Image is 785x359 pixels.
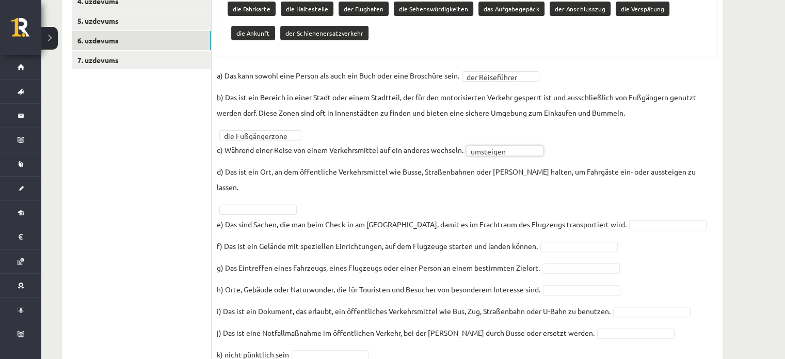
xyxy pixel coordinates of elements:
[217,325,595,340] p: j) Das ist eine Notfallmaßnahme im öffentlichen Verkehr, bei der [PERSON_NAME] durch Busse oder e...
[217,68,459,83] p: a) Das kann sowohl eine Person als auch ein Buch oder eine Broschüre sein.
[217,303,611,319] p: i) Das ist ein Dokument, das erlaubt, ein öffentliches Verkehrsmittel wie Bus, Zug, Straßenbahn o...
[217,164,717,195] p: d) Das ist ein Ort, an dem öffentliche Verkehrsmittel wie Busse, Straßenbahnen oder [PERSON_NAME]...
[217,260,540,275] p: g) Das Eintreffen eines Fahrzeugs, eines Flugzeugs oder einer Person an einem bestimmten Zielort.
[462,71,539,82] a: der Reiseführer
[217,238,538,254] p: f) Das ist ein Gelände mit speziellen Einrichtungen, auf dem Flugzeuge starten und landen können.
[217,142,463,158] p: c) Während einer Reise von einem Verkehrsmittel auf ein anderes wechseln.
[231,26,275,40] p: die Ankunft
[72,51,211,70] a: 7. uzdevums
[224,131,287,141] span: die Fußgängerzone
[616,2,669,16] p: die Verspätung
[219,130,301,141] a: die Fußgängerzone
[467,72,525,82] span: der Reiseführer
[280,26,369,40] p: der Schienenersatzverkehr
[471,146,530,157] span: umsteigen
[394,2,473,16] p: die Sehenswürdigkeiten
[339,2,389,16] p: der Flughafen
[478,2,544,16] p: das Aufgabegepäck
[11,18,41,44] a: Rīgas 1. Tālmācības vidusskola
[217,89,717,120] p: b) Das ist ein Bereich in einer Stadt oder einem Stadtteil, der für den motorisierten Verkehr ges...
[217,216,627,232] p: e) Das sind Sachen, die man beim Check-in am [GEOGRAPHIC_DATA], damit es im Frachtraum des Flugze...
[72,11,211,30] a: 5. uzdevums
[550,2,611,16] p: der Anschlusszug
[228,2,276,16] p: die Fahrkarte
[72,31,211,50] a: 6. uzdevums
[281,2,333,16] p: die Haltestelle
[466,146,543,156] a: umsteigen
[217,282,540,297] p: h) Orte, Gebäude oder Naturwunder, die für Touristen und Besucher von besonderem Interesse sind.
